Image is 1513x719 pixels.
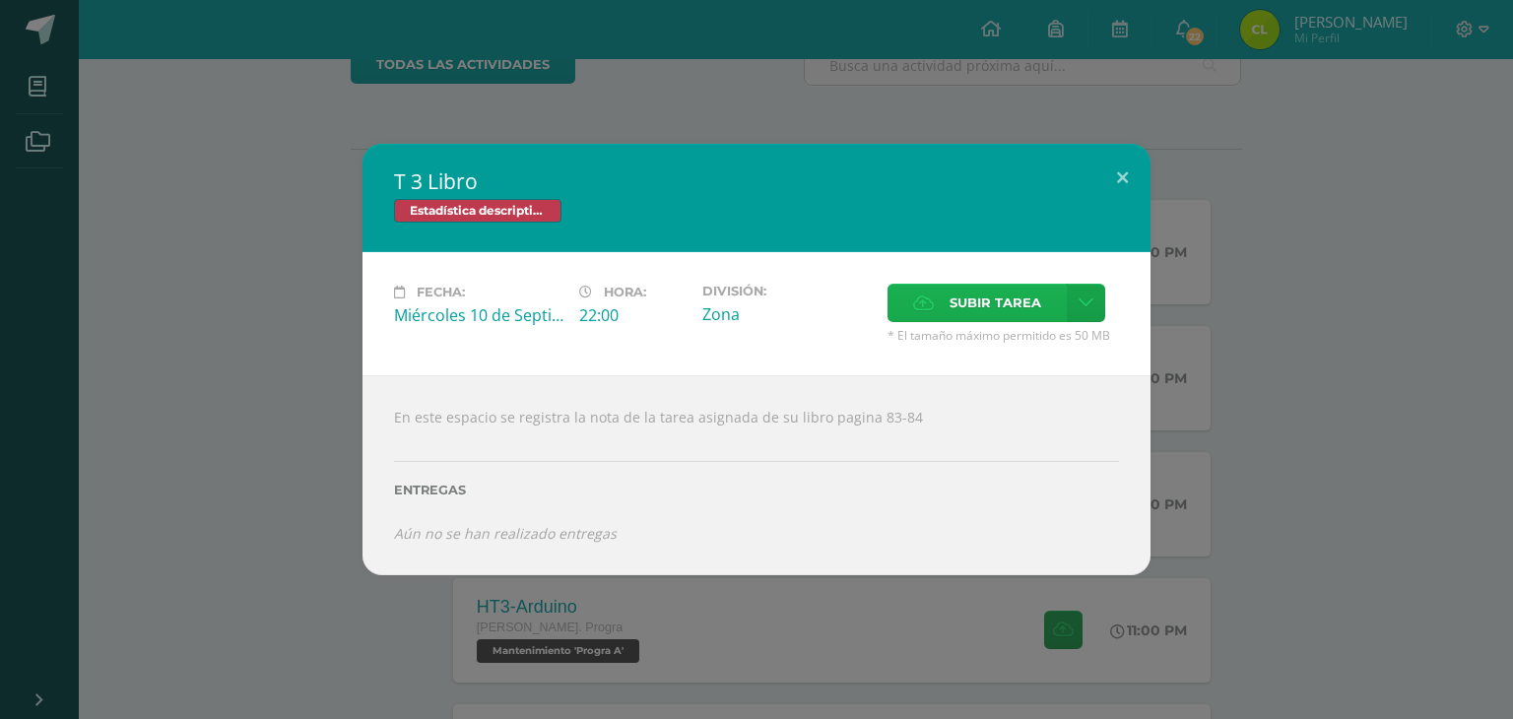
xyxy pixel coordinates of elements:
h2: T 3 Libro [394,167,1119,195]
label: Entregas [394,483,1119,497]
div: 22:00 [579,304,687,326]
label: División: [702,284,872,298]
span: Subir tarea [950,285,1041,321]
span: * El tamaño máximo permitido es 50 MB [888,327,1119,344]
div: Zona [702,303,872,325]
span: Estadística descriptiva [394,199,561,223]
div: Miércoles 10 de Septiembre [394,304,563,326]
div: En este espacio se registra la nota de la tarea asignada de su libro pagina 83-84 [362,375,1151,574]
button: Close (Esc) [1094,144,1151,211]
span: Hora: [604,285,646,299]
i: Aún no se han realizado entregas [394,524,617,543]
span: Fecha: [417,285,465,299]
